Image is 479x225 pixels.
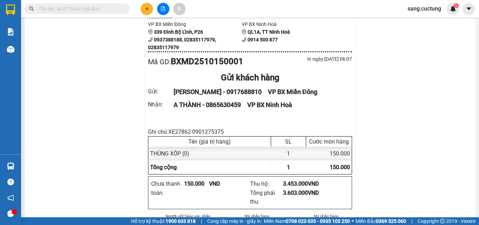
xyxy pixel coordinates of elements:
[148,71,352,85] div: Gửi khách hàng
[7,46,14,53] img: warehouse-icon
[250,179,283,188] div: Thu hộ :
[231,213,283,219] li: NV nhận hàng
[6,5,15,15] img: logo-vxr
[308,138,350,145] div: Cước món hàng
[242,29,247,34] span: environment
[250,55,352,63] div: In ngày: [DATE] 06:07
[148,58,171,66] span: Mã GD :
[150,150,189,157] span: THÙNG XỐP (0)
[466,6,472,12] span: caret-down
[454,3,459,8] sup: 1
[283,188,308,197] div: 3.603.000
[264,217,350,225] span: Miền Nam
[242,20,335,28] li: VP BX Ninh Hoà
[7,163,14,170] img: warehouse-icon
[306,147,352,160] div: 150.000
[144,6,149,11] span: plus
[411,217,412,225] span: |
[148,29,153,34] span: environment
[271,147,306,160] div: 1
[308,179,333,188] div: VND
[330,164,350,171] span: 150.000
[7,194,14,201] span: notification
[286,218,350,224] strong: 0708 023 035 - 0935 103 250
[7,28,14,35] img: solution-icon
[141,3,153,15] button: plus
[308,188,333,197] div: VND
[283,179,308,188] div: 3.453.000
[154,29,203,35] b: 339 Đinh Bộ Lĩnh, P26
[131,217,196,225] span: Hỗ trợ kỹ thuật:
[450,6,456,12] img: icon-new-feature
[248,37,278,42] b: 0914 500 877
[148,87,174,96] div: Gửi :
[4,39,8,44] span: environment
[352,220,354,223] span: ⚪️
[4,30,48,38] li: VP BX Miền Đông
[184,179,209,188] div: 150.000
[48,39,87,52] b: QL1A, TT Ninh Hoà
[174,87,344,97] div: [PERSON_NAME] - 0917688810 VP BX Miền Đông
[162,213,214,219] li: Người gửi hàng xác nhận
[177,6,182,11] span: aim
[201,217,202,225] span: |
[300,213,352,219] li: NV nhận hàng
[148,127,352,136] div: Ghi chú: XE27862-0901275375
[7,210,14,217] span: message
[157,3,169,15] button: file-add
[173,3,185,15] button: aim
[148,100,174,109] div: Nhận :
[39,5,121,13] input: Tìm tên, số ĐT hoặc mã đơn
[287,164,290,171] span: 1
[376,218,406,224] strong: 0369 525 060
[250,188,283,206] div: Tổng phải thu :
[148,20,242,28] li: VP BX Miền Đông
[7,179,14,185] span: question-circle
[174,100,344,110] div: A THÀNH - 0865630459 VP BX Ninh Hoà
[166,218,196,224] strong: 1900 633 818
[209,179,234,188] div: VND
[161,6,166,11] span: file-add
[207,217,262,225] span: Cung cấp máy in - giấy in:
[48,39,53,44] span: environment
[148,37,153,42] span: phone
[242,37,247,42] span: phone
[150,164,177,171] span: Tổng cộng
[148,37,216,50] b: 0937388188, 02835117979, 02835117979
[455,3,457,8] span: 1
[171,57,243,66] b: BXMD2510150001
[273,138,304,145] div: SL
[4,4,102,17] li: Cúc Tùng
[48,30,93,38] li: VP BX Ninh Hoà
[151,179,184,197] div: Chưa thanh toán :
[402,4,447,13] span: sang.cuctung
[356,217,406,225] span: Miền Bắc
[463,3,475,15] button: caret-down
[440,219,445,224] span: copyright
[150,138,269,145] div: Tên (giá trị hàng)
[29,6,34,11] span: search
[4,39,37,52] b: 339 Đinh Bộ Lĩnh, P26
[248,29,290,35] b: QL1A, TT Ninh Hoà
